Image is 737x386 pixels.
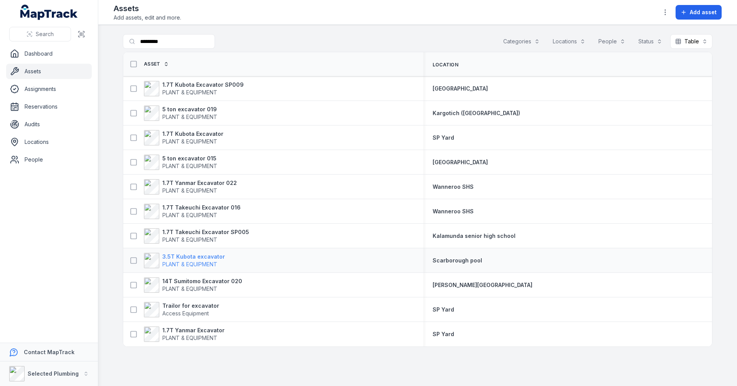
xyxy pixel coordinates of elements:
strong: 1.7T Takeuchi Excavator SP005 [162,228,249,236]
a: Trailor for excavatorAccess Equipment [144,302,219,317]
span: Add asset [690,8,717,16]
a: [GEOGRAPHIC_DATA] [433,85,488,92]
span: [GEOGRAPHIC_DATA] [433,85,488,92]
button: Status [633,34,667,49]
a: Dashboard [6,46,92,61]
span: Search [36,30,54,38]
span: SP Yard [433,331,454,337]
a: SP Yard [433,134,454,142]
span: PLANT & EQUIPMENT [162,114,217,120]
a: 5 ton excavator 019PLANT & EQUIPMENT [144,106,217,121]
a: 1.7T Takeuchi Excavator SP005PLANT & EQUIPMENT [144,228,249,244]
a: 1.7T Yanmar ExcavatorPLANT & EQUIPMENT [144,327,225,342]
span: SP Yard [433,306,454,313]
a: [GEOGRAPHIC_DATA] [433,158,488,166]
a: Wanneroo SHS [433,208,474,215]
a: Assets [6,64,92,79]
span: Add assets, edit and more. [114,14,181,21]
a: People [6,152,92,167]
a: Reservations [6,99,92,114]
span: Asset [144,61,160,67]
button: Locations [548,34,590,49]
a: SP Yard [433,330,454,338]
a: 1.7T Takeuchi Excavator 016PLANT & EQUIPMENT [144,204,241,219]
span: [GEOGRAPHIC_DATA] [433,159,488,165]
a: Asset [144,61,169,67]
a: 1.7T Kubota ExcavatorPLANT & EQUIPMENT [144,130,223,145]
strong: 5 ton excavator 019 [162,106,217,113]
a: 1.7T Kubota Excavator SP009PLANT & EQUIPMENT [144,81,244,96]
a: 1.7T Yanmar Excavator 022PLANT & EQUIPMENT [144,179,237,195]
strong: Trailor for excavator [162,302,219,310]
span: PLANT & EQUIPMENT [162,261,217,267]
strong: Contact MapTrack [24,349,74,355]
strong: 14T Sumitomo Excavator 020 [162,277,242,285]
span: Location [433,62,458,68]
button: People [593,34,630,49]
a: 5 ton excavator 015PLANT & EQUIPMENT [144,155,217,170]
span: PLANT & EQUIPMENT [162,236,217,243]
a: Kalamunda senior high school [433,232,516,240]
span: PLANT & EQUIPMENT [162,187,217,194]
button: Search [9,27,71,41]
a: SP Yard [433,306,454,313]
span: Scarborough pool [433,257,482,264]
a: [PERSON_NAME][GEOGRAPHIC_DATA] [433,281,532,289]
strong: 3.5T Kubota excavator [162,253,225,261]
strong: 1.7T Yanmar Excavator 022 [162,179,237,187]
button: Table [670,34,712,49]
strong: 1.7T Yanmar Excavator [162,327,225,334]
button: Categories [498,34,545,49]
strong: Selected Plumbing [28,370,79,377]
a: Locations [6,134,92,150]
a: Scarborough pool [433,257,482,264]
strong: 5 ton excavator 015 [162,155,217,162]
span: Kargotich ([GEOGRAPHIC_DATA]) [433,110,520,116]
span: [PERSON_NAME][GEOGRAPHIC_DATA] [433,282,532,288]
strong: 1.7T Takeuchi Excavator 016 [162,204,241,211]
span: PLANT & EQUIPMENT [162,138,217,145]
span: PLANT & EQUIPMENT [162,335,217,341]
span: PLANT & EQUIPMENT [162,285,217,292]
h2: Assets [114,3,181,14]
span: Wanneroo SHS [433,183,474,190]
span: Kalamunda senior high school [433,233,516,239]
a: Wanneroo SHS [433,183,474,191]
button: Add asset [676,5,722,20]
a: Assignments [6,81,92,97]
span: PLANT & EQUIPMENT [162,89,217,96]
a: 3.5T Kubota excavatorPLANT & EQUIPMENT [144,253,225,268]
a: 14T Sumitomo Excavator 020PLANT & EQUIPMENT [144,277,242,293]
span: PLANT & EQUIPMENT [162,212,217,218]
span: Access Equipment [162,310,209,317]
a: MapTrack [20,5,78,20]
span: SP Yard [433,134,454,141]
strong: 1.7T Kubota Excavator [162,130,223,138]
a: Kargotich ([GEOGRAPHIC_DATA]) [433,109,520,117]
a: Audits [6,117,92,132]
span: PLANT & EQUIPMENT [162,163,217,169]
strong: 1.7T Kubota Excavator SP009 [162,81,244,89]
